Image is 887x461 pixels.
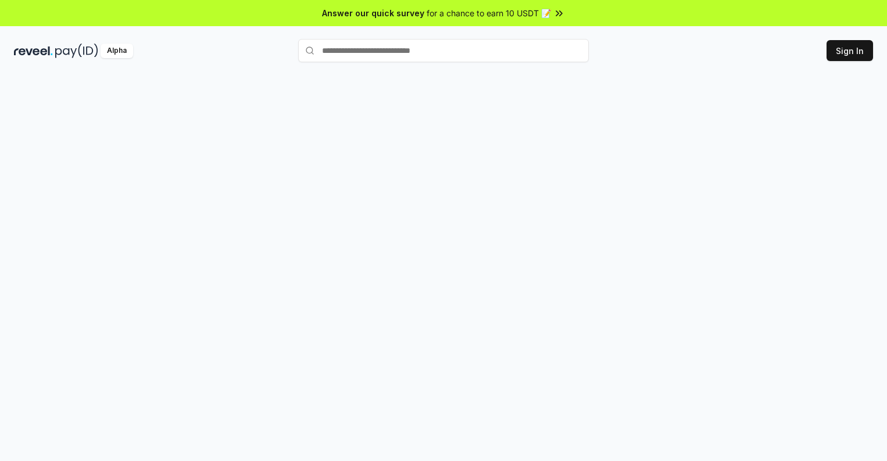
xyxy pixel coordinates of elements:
[827,40,873,61] button: Sign In
[14,44,53,58] img: reveel_dark
[55,44,98,58] img: pay_id
[427,7,551,19] span: for a chance to earn 10 USDT 📝
[322,7,424,19] span: Answer our quick survey
[101,44,133,58] div: Alpha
